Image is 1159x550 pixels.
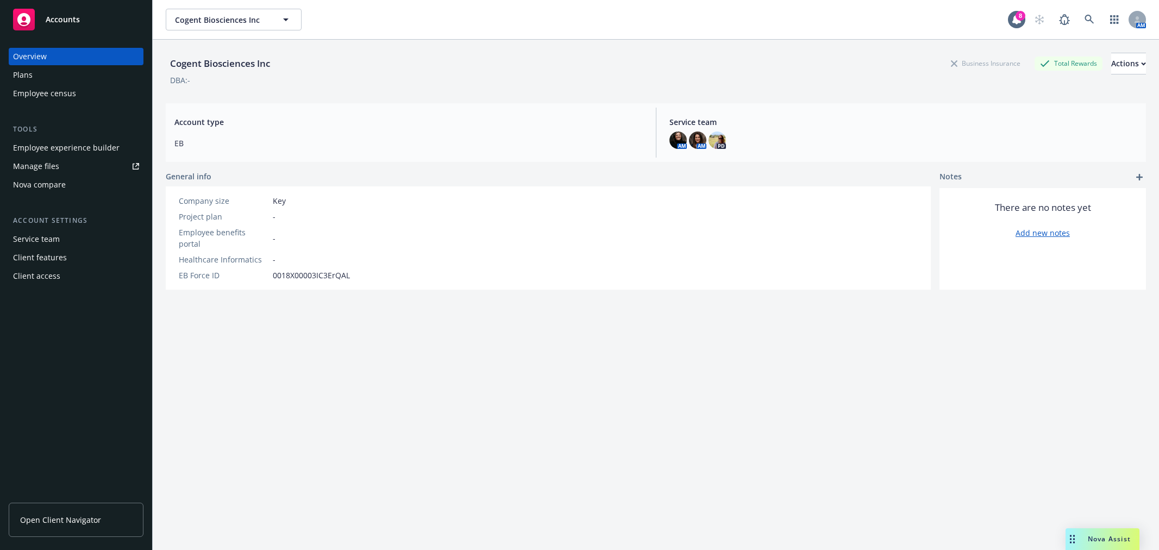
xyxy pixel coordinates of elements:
[13,158,59,175] div: Manage files
[166,171,211,182] span: General info
[9,176,143,193] a: Nova compare
[1016,11,1025,21] div: 8
[1104,9,1125,30] a: Switch app
[1016,227,1070,239] a: Add new notes
[13,267,60,285] div: Client access
[170,74,190,86] div: DBA: -
[273,254,275,265] span: -
[9,139,143,157] a: Employee experience builder
[9,230,143,248] a: Service team
[179,270,268,281] div: EB Force ID
[1066,528,1079,550] div: Drag to move
[13,139,120,157] div: Employee experience builder
[166,57,274,71] div: Cogent Biosciences Inc
[13,85,76,102] div: Employee census
[9,85,143,102] a: Employee census
[273,270,350,281] span: 0018X00003IC3ErQAL
[1029,9,1050,30] a: Start snowing
[1066,528,1139,550] button: Nova Assist
[1079,9,1100,30] a: Search
[939,171,962,184] span: Notes
[9,66,143,84] a: Plans
[179,227,268,249] div: Employee benefits portal
[166,9,302,30] button: Cogent Biosciences Inc
[9,249,143,266] a: Client features
[13,249,67,266] div: Client features
[1035,57,1102,70] div: Total Rewards
[179,254,268,265] div: Healthcare Informatics
[13,48,47,65] div: Overview
[9,48,143,65] a: Overview
[9,158,143,175] a: Manage files
[46,15,80,24] span: Accounts
[174,137,643,149] span: EB
[273,233,275,244] span: -
[9,124,143,135] div: Tools
[179,211,268,222] div: Project plan
[13,176,66,193] div: Nova compare
[995,201,1091,214] span: There are no notes yet
[1088,534,1131,543] span: Nova Assist
[669,116,1138,128] span: Service team
[13,66,33,84] div: Plans
[13,230,60,248] div: Service team
[9,4,143,35] a: Accounts
[9,215,143,226] div: Account settings
[273,195,286,207] span: Key
[1111,53,1146,74] button: Actions
[9,267,143,285] a: Client access
[709,132,726,149] img: photo
[174,116,643,128] span: Account type
[175,14,269,26] span: Cogent Biosciences Inc
[945,57,1026,70] div: Business Insurance
[20,514,101,526] span: Open Client Navigator
[273,211,275,222] span: -
[689,132,706,149] img: photo
[179,195,268,207] div: Company size
[669,132,687,149] img: photo
[1133,171,1146,184] a: add
[1054,9,1075,30] a: Report a Bug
